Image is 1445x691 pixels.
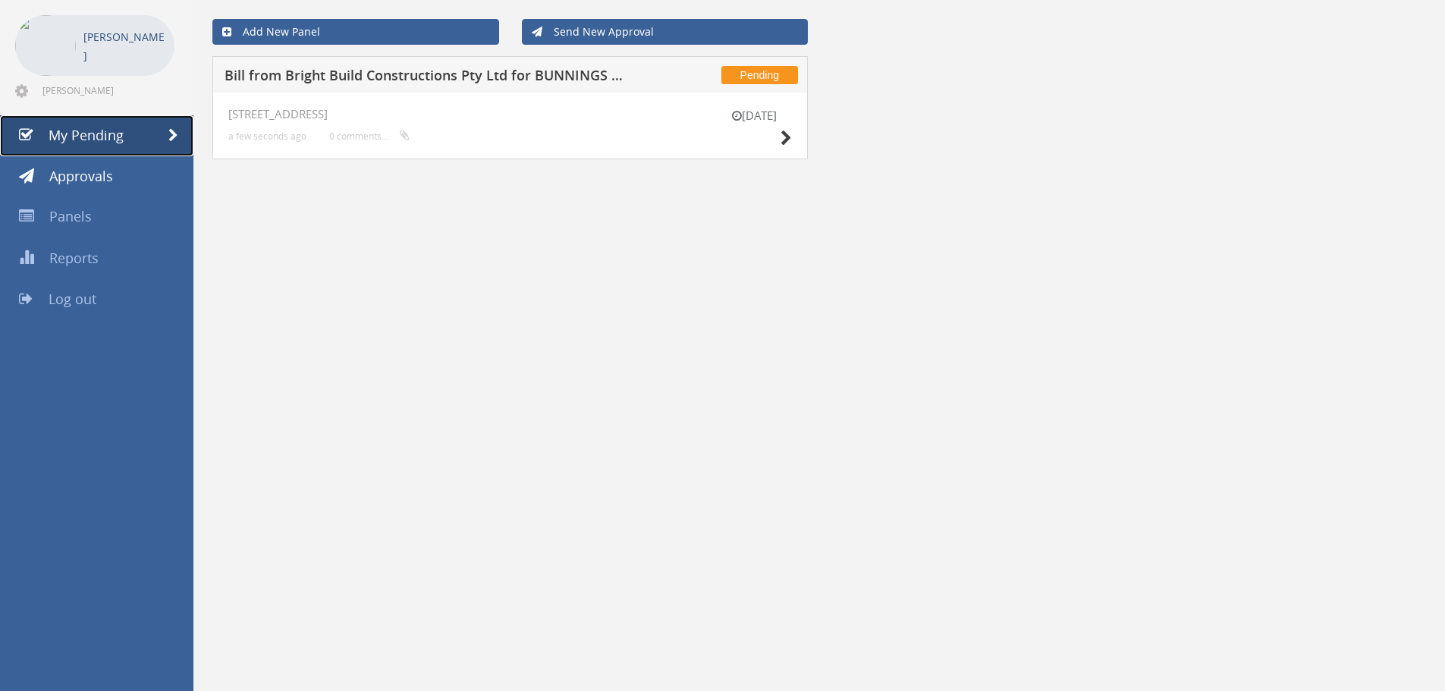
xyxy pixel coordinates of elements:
span: Approvals [49,167,113,185]
span: Pending [721,66,798,84]
a: Add New Panel [212,19,499,45]
small: a few seconds ago [228,130,306,142]
p: [PERSON_NAME] [83,27,167,65]
span: Log out [49,290,96,308]
small: [DATE] [716,108,792,124]
h5: Bill from Bright Build Constructions Pty Ltd for BUNNINGS PTY LTD [225,68,624,87]
span: Panels [49,207,92,225]
span: Reports [49,249,99,267]
a: Send New Approval [522,19,809,45]
h4: [STREET_ADDRESS] [228,108,792,121]
span: [PERSON_NAME][EMAIL_ADDRESS][DOMAIN_NAME] [42,84,171,96]
span: My Pending [49,126,124,144]
small: 0 comments... [329,130,410,142]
